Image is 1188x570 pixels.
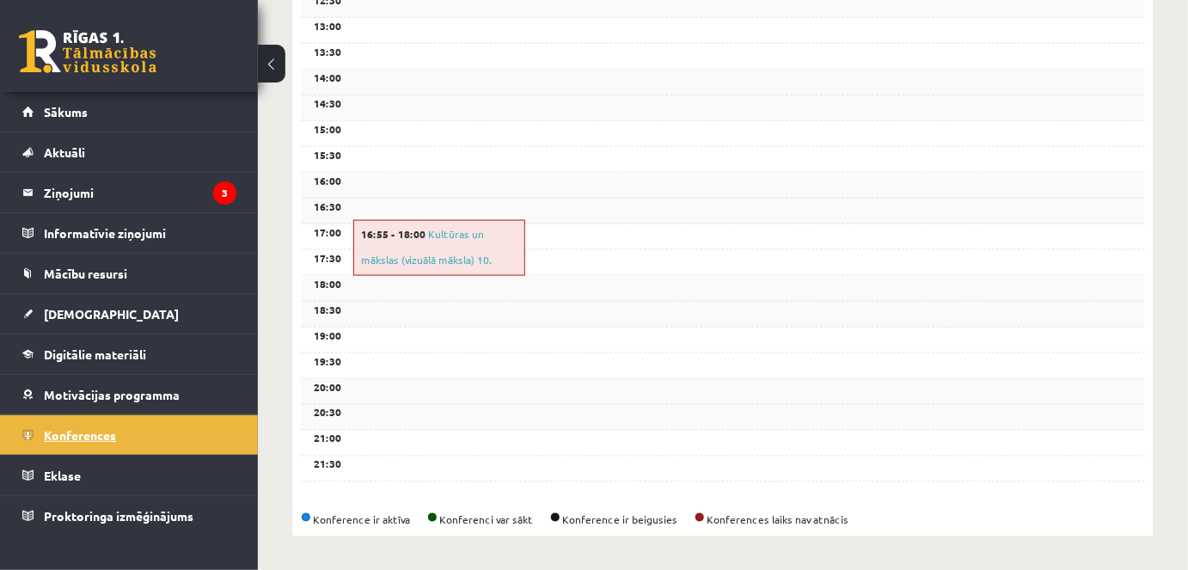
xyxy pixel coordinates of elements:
a: Konferences [22,415,236,455]
b: 19:30 [314,354,341,368]
a: Eklase [22,456,236,495]
b: 15:30 [314,148,341,162]
span: Proktoringa izmēģinājums [44,508,193,524]
span: [DEMOGRAPHIC_DATA] [44,306,179,322]
b: 19:00 [314,328,341,342]
span: Konferences [44,427,116,443]
b: 14:00 [314,70,341,84]
legend: Ziņojumi [44,173,236,212]
i: 3 [213,181,236,205]
b: 18:30 [314,303,341,316]
span: Motivācijas programma [44,387,180,402]
a: Ziņojumi3 [22,173,236,212]
b: 13:30 [314,45,341,58]
div: Konference ir aktīva Konferenci var sākt Konference ir beigusies Konferences laiks nav atnācis [301,512,1145,528]
b: 16:00 [314,174,341,187]
span: 16:55 - 18:00 [361,227,426,241]
b: 21:30 [314,457,341,471]
a: Proktoringa izmēģinājums [22,496,236,536]
a: Motivācijas programma [22,375,236,414]
b: 17:30 [314,251,341,265]
b: 16:30 [314,199,341,213]
a: Kultūras un mākslas (vizuālā māksla) 10. klases 1. ieskaites konference [361,227,505,292]
span: Mācību resursi [44,266,127,281]
span: Aktuāli [44,144,85,160]
a: Mācību resursi [22,254,236,293]
span: Sākums [44,104,88,120]
b: 15:00 [314,122,341,136]
a: Informatīvie ziņojumi [22,213,236,253]
a: Rīgas 1. Tālmācības vidusskola [19,30,156,73]
legend: Informatīvie ziņojumi [44,213,236,253]
b: 20:00 [314,380,341,394]
b: 18:00 [314,277,341,291]
b: 14:30 [314,96,341,110]
span: Eklase [44,468,81,483]
b: 21:00 [314,432,341,445]
a: Digitālie materiāli [22,334,236,374]
b: 20:30 [314,406,341,420]
b: 13:00 [314,19,341,33]
a: Sākums [22,92,236,132]
a: Aktuāli [22,132,236,172]
a: [DEMOGRAPHIC_DATA] [22,294,236,334]
span: Digitālie materiāli [44,346,146,362]
b: 17:00 [314,225,341,239]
